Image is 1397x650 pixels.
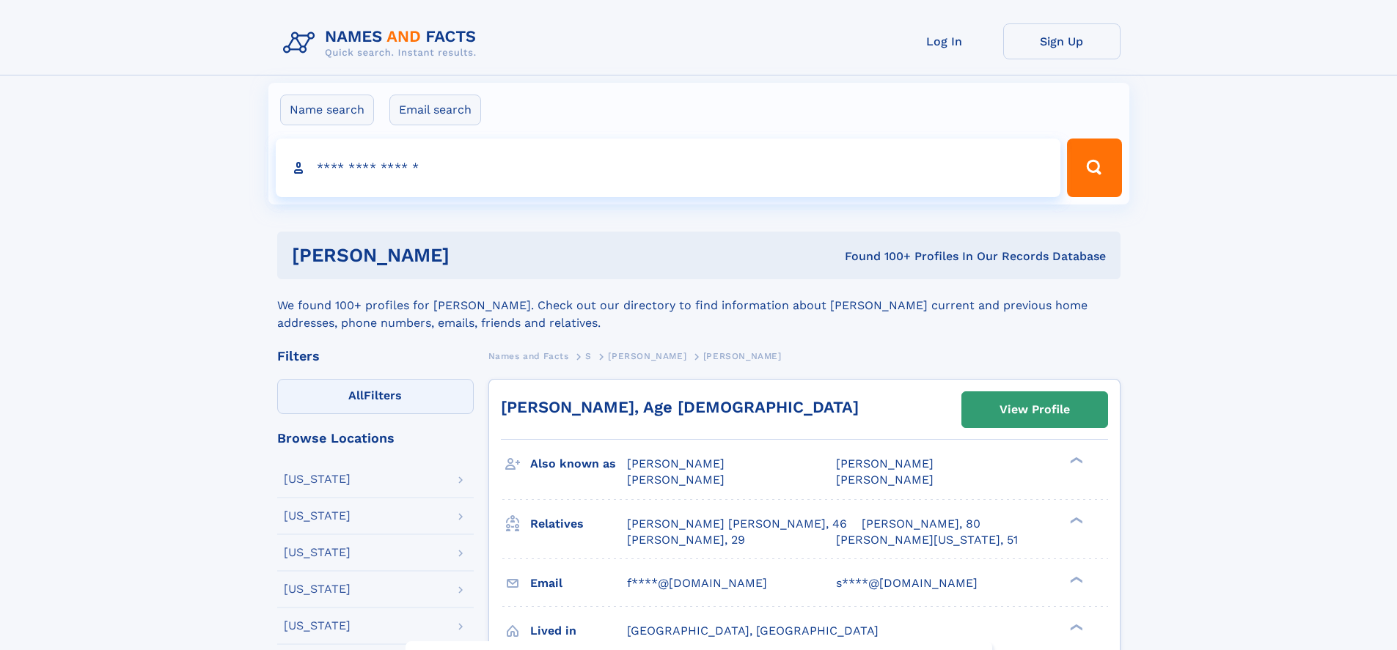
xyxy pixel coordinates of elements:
[277,279,1121,332] div: We found 100+ profiles for [PERSON_NAME]. Check out our directory to find information about [PERS...
[530,451,627,476] h3: Also known as
[585,347,592,365] a: S
[284,583,351,595] div: [US_STATE]
[277,350,474,363] div: Filters
[389,95,481,125] label: Email search
[284,620,351,632] div: [US_STATE]
[277,379,474,414] label: Filters
[284,510,351,522] div: [US_STATE]
[1066,456,1084,465] div: ❯
[886,23,1003,59] a: Log In
[627,473,725,487] span: [PERSON_NAME]
[962,392,1107,427] a: View Profile
[627,624,879,638] span: [GEOGRAPHIC_DATA], [GEOGRAPHIC_DATA]
[530,618,627,643] h3: Lived in
[608,351,686,361] span: [PERSON_NAME]
[280,95,374,125] label: Name search
[530,571,627,596] h3: Email
[1066,575,1084,584] div: ❯
[348,388,364,402] span: All
[836,532,1018,548] a: [PERSON_NAME][US_STATE], 51
[608,347,686,365] a: [PERSON_NAME]
[1067,139,1121,197] button: Search Button
[284,473,351,485] div: [US_STATE]
[1066,515,1084,525] div: ❯
[627,516,847,532] a: [PERSON_NAME] [PERSON_NAME], 46
[530,511,627,536] h3: Relatives
[277,432,474,445] div: Browse Locations
[627,532,745,548] a: [PERSON_NAME], 29
[862,516,980,532] a: [PERSON_NAME], 80
[276,139,1061,197] input: search input
[277,23,488,63] img: Logo Names and Facts
[488,347,569,365] a: Names and Facts
[703,351,782,361] span: [PERSON_NAME]
[647,248,1106,265] div: Found 100+ Profiles In Our Records Database
[627,457,725,470] span: [PERSON_NAME]
[1000,393,1070,426] div: View Profile
[501,398,859,416] a: [PERSON_NAME], Age [DEMOGRAPHIC_DATA]
[585,351,592,361] span: S
[292,246,648,265] h1: [PERSON_NAME]
[1003,23,1121,59] a: Sign Up
[836,457,934,470] span: [PERSON_NAME]
[284,547,351,558] div: [US_STATE]
[1066,622,1084,632] div: ❯
[836,473,934,487] span: [PERSON_NAME]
